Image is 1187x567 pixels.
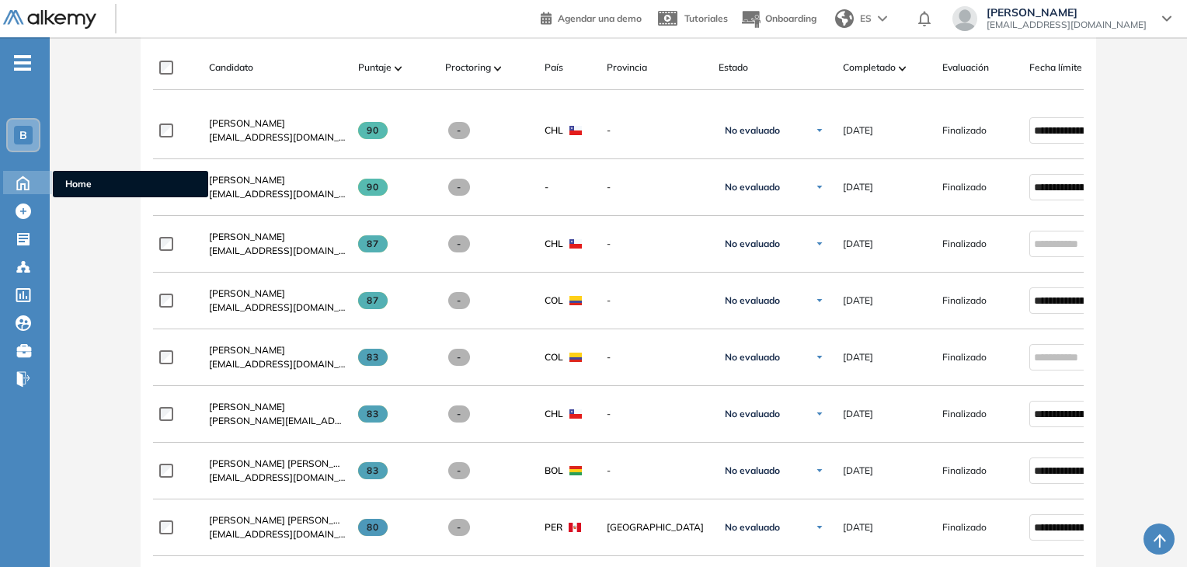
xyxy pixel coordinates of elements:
img: Ícono de flecha [815,466,824,475]
span: [DATE] [843,520,873,534]
span: Finalizado [942,294,987,308]
img: COL [569,353,582,362]
a: Agendar una demo [541,8,642,26]
span: - [607,123,706,137]
span: Finalizado [942,123,987,137]
span: 83 [358,405,388,423]
span: - [448,122,471,139]
span: Finalizado [942,407,987,421]
span: - [448,235,471,252]
span: 87 [358,235,388,252]
span: BOL [545,464,563,478]
span: Completado [843,61,896,75]
span: No evaluado [725,124,780,137]
span: 90 [358,122,388,139]
a: [PERSON_NAME] [PERSON_NAME] [209,457,346,471]
span: [PERSON_NAME] [209,287,285,299]
span: [DATE] [843,464,873,478]
button: Onboarding [740,2,816,36]
span: ES [860,12,872,26]
span: Evaluación [942,61,989,75]
img: Ícono de flecha [815,183,824,192]
img: Ícono de flecha [815,126,824,135]
span: 87 [358,292,388,309]
span: 83 [358,349,388,366]
span: - [448,292,471,309]
span: - [607,180,706,194]
span: Onboarding [765,12,816,24]
span: Estado [719,61,748,75]
span: Fecha límite [1029,61,1082,75]
span: [PERSON_NAME][EMAIL_ADDRESS][DOMAIN_NAME] [209,414,346,428]
img: Ícono de flecha [815,353,824,362]
span: [EMAIL_ADDRESS][DOMAIN_NAME] [209,187,346,201]
span: Tutoriales [684,12,728,24]
span: - [607,350,706,364]
span: [PERSON_NAME] [PERSON_NAME] [209,514,364,526]
span: [PERSON_NAME] [209,117,285,129]
span: [DATE] [843,350,873,364]
img: [missing "en.ARROW_ALT" translation] [395,66,402,71]
span: No evaluado [725,181,780,193]
span: - [448,519,471,536]
span: [EMAIL_ADDRESS][DOMAIN_NAME] [209,130,346,144]
span: COL [545,350,563,364]
span: No evaluado [725,294,780,307]
span: [GEOGRAPHIC_DATA] [607,520,706,534]
span: - [448,179,471,196]
img: arrow [878,16,887,22]
span: CHL [545,123,563,137]
img: PER [569,523,581,532]
a: [PERSON_NAME] [209,287,346,301]
span: 83 [358,462,388,479]
span: Home [65,177,196,191]
a: [PERSON_NAME] [209,343,346,357]
span: Finalizado [942,520,987,534]
img: [missing "en.ARROW_ALT" translation] [494,66,502,71]
span: [EMAIL_ADDRESS][DOMAIN_NAME] [209,244,346,258]
span: 90 [358,179,388,196]
span: - [545,180,548,194]
i: - [14,61,31,64]
span: Provincia [607,61,647,75]
span: [DATE] [843,123,873,137]
span: Proctoring [445,61,491,75]
div: Widget de chat [1109,492,1187,567]
span: - [448,405,471,423]
img: CHL [569,239,582,249]
span: [EMAIL_ADDRESS][DOMAIN_NAME] [209,357,346,371]
img: [missing "en.ARROW_ALT" translation] [899,66,907,71]
span: Agendar una demo [558,12,642,24]
span: [PERSON_NAME] [987,6,1147,19]
span: B [19,129,27,141]
a: [PERSON_NAME] [209,400,346,414]
span: - [448,462,471,479]
span: PER [545,520,562,534]
a: [PERSON_NAME] [209,173,346,187]
img: Logo [3,10,96,30]
span: CHL [545,237,563,251]
img: world [835,9,854,28]
span: [DATE] [843,407,873,421]
span: No evaluado [725,351,780,364]
span: [EMAIL_ADDRESS][DOMAIN_NAME] [209,527,346,541]
span: No evaluado [725,238,780,250]
span: [PERSON_NAME] [209,174,285,186]
img: Ícono de flecha [815,523,824,532]
span: País [545,61,563,75]
iframe: Chat Widget [1109,492,1187,567]
span: No evaluado [725,464,780,477]
span: [EMAIL_ADDRESS][DOMAIN_NAME] [987,19,1147,31]
span: - [607,407,706,421]
span: 80 [358,519,388,536]
span: - [607,464,706,478]
img: COL [569,296,582,305]
span: Candidato [209,61,253,75]
img: BOL [569,466,582,475]
span: Finalizado [942,464,987,478]
span: [PERSON_NAME] [209,401,285,412]
img: Ícono de flecha [815,409,824,419]
img: CHL [569,126,582,135]
span: Finalizado [942,237,987,251]
a: [PERSON_NAME] [PERSON_NAME] [209,513,346,527]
